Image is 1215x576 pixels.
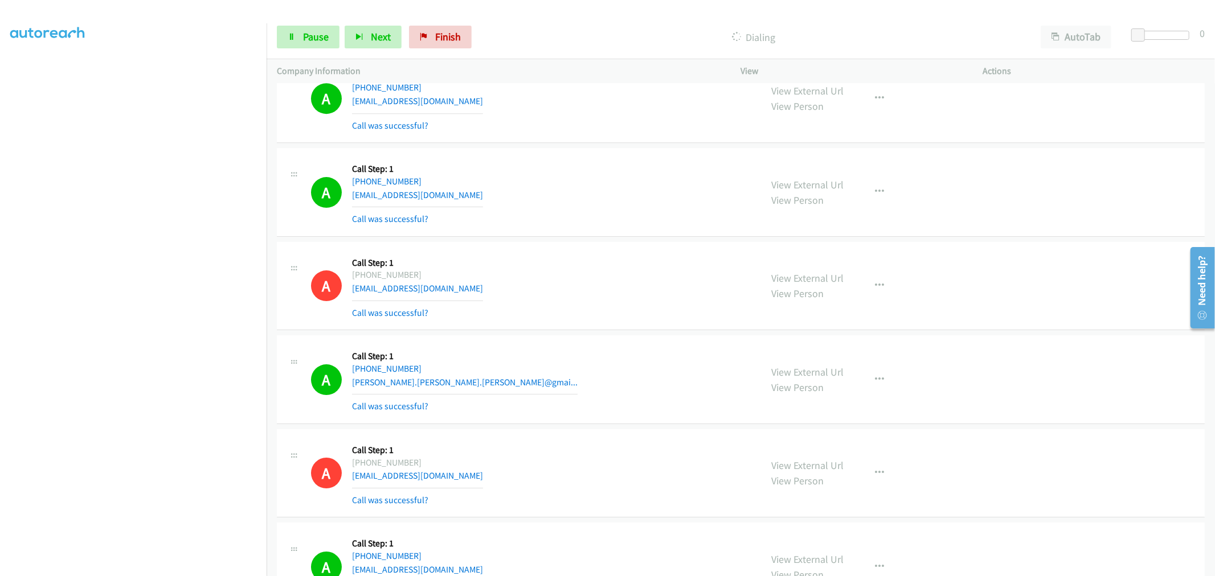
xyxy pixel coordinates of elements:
[311,177,342,208] h1: A
[772,194,824,207] a: View Person
[352,401,428,412] a: Call was successful?
[311,364,342,395] h1: A
[487,30,1020,45] p: Dialing
[277,64,721,78] p: Company Information
[772,474,824,487] a: View Person
[311,270,342,301] h1: A
[435,30,461,43] span: Finish
[772,459,844,472] a: View External Url
[352,257,483,269] h5: Call Step: 1
[352,377,578,388] a: [PERSON_NAME].[PERSON_NAME].[PERSON_NAME]@gmai...
[352,470,483,481] a: [EMAIL_ADDRESS][DOMAIN_NAME]
[1041,26,1111,48] button: AutoTab
[352,213,428,224] a: Call was successful?
[311,458,342,488] h1: A
[352,96,483,106] a: [EMAIL_ADDRESS][DOMAIN_NAME]
[352,120,428,131] a: Call was successful?
[345,26,402,48] button: Next
[1183,242,1215,333] iframe: Resource Center
[277,26,339,48] a: Pause
[772,178,844,191] a: View External Url
[352,550,422,561] a: [PHONE_NUMBER]
[741,64,963,78] p: View
[772,100,824,113] a: View Person
[772,287,824,300] a: View Person
[311,83,342,114] h1: A
[352,190,483,200] a: [EMAIL_ADDRESS][DOMAIN_NAME]
[352,283,483,294] a: [EMAIL_ADDRESS][DOMAIN_NAME]
[352,445,483,456] h5: Call Step: 1
[772,271,844,285] a: View External Url
[772,553,844,566] a: View External Url
[409,26,472,48] a: Finish
[352,456,483,470] div: [PHONE_NUMBER]
[10,34,267,574] iframe: To enrich screen reader interactions, please activate Accessibility in Grammarly extension settings
[352,495,428,505] a: Call was successful?
[352,163,483,175] h5: Call Step: 1
[352,351,578,362] h5: Call Step: 1
[352,307,428,318] a: Call was successful?
[983,64,1205,78] p: Actions
[371,30,391,43] span: Next
[352,564,483,575] a: [EMAIL_ADDRESS][DOMAIN_NAME]
[772,84,844,97] a: View External Url
[352,363,422,374] a: [PHONE_NUMBER]
[1200,26,1205,41] div: 0
[352,268,483,282] div: [PHONE_NUMBER]
[352,538,483,549] h5: Call Step: 1
[352,82,422,93] a: [PHONE_NUMBER]
[303,30,329,43] span: Pause
[352,176,422,187] a: [PHONE_NUMBER]
[1137,31,1189,40] div: Delay between calls (in seconds)
[772,365,844,378] a: View External Url
[772,381,824,394] a: View Person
